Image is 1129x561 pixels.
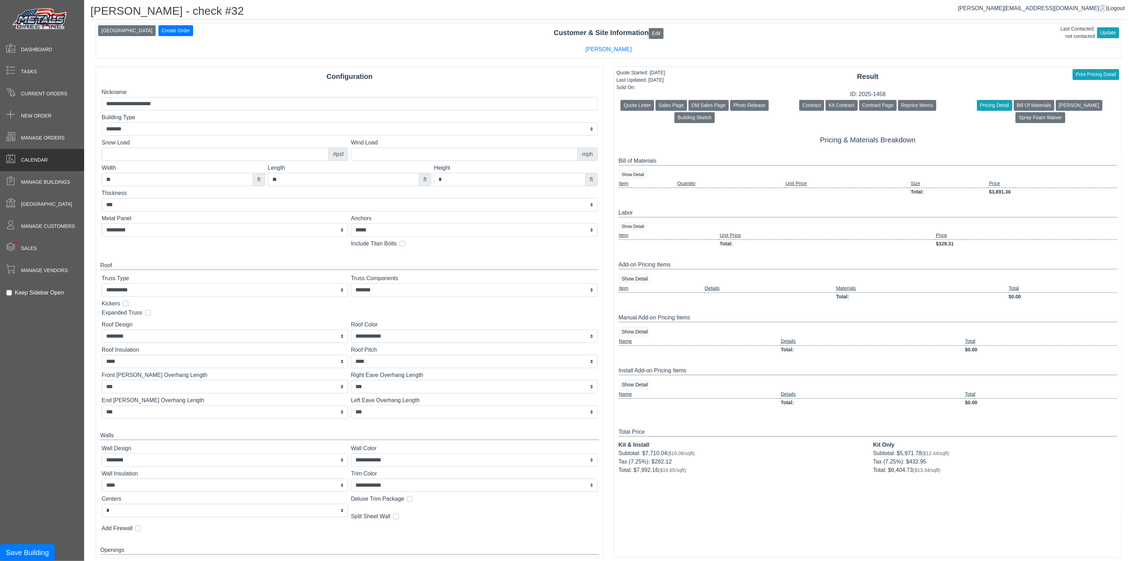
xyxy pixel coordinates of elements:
[1014,100,1054,111] button: Bill Of Materials
[102,469,348,478] label: Wall Insulation
[910,188,988,196] td: Total:
[619,313,1117,322] div: Manual Add-on Pricing Items
[351,320,597,329] label: Roof Color
[21,134,64,142] span: Manage Orders
[619,136,1117,144] h5: Pricing & Materials Breakdown
[21,223,75,230] span: Manage Customers
[913,467,941,473] span: ($13.34/sqft)
[780,390,965,399] td: Details
[102,274,348,283] label: Truss Type
[785,180,910,188] td: Unit Price
[780,337,965,346] td: Details
[958,5,1106,11] a: [PERSON_NAME][EMAIL_ADDRESS][DOMAIN_NAME]
[617,76,665,84] div: Last Updated: [DATE]
[351,512,390,521] label: Split Sheet Wall
[585,173,598,186] div: ft
[351,371,597,379] label: Right Eave Overhang Length
[619,209,1117,217] div: Labor
[15,289,64,297] label: Keep Sidebar Open
[102,164,265,172] label: Width
[619,222,647,231] button: Show Detail
[102,299,120,308] label: Kickers
[619,273,651,284] button: Show Detail
[100,546,599,555] div: Openings
[21,112,52,120] span: New Order
[1008,292,1117,301] td: $0.00
[898,100,936,111] button: Reprice Memo
[351,469,597,478] label: Trim Color
[617,84,665,91] div: Sold On:
[614,90,1122,99] div: ID: 2025-1458
[910,180,988,188] td: Size
[253,173,265,186] div: ft
[619,466,863,474] div: Total: $7,992.16
[958,4,1125,13] div: |
[836,292,1008,301] td: Total:
[1015,112,1065,123] button: Spray Foam Waiver
[965,390,1117,399] td: Total
[102,138,348,147] label: Snow Load
[102,309,142,317] label: Expanded Truss
[667,451,695,456] span: ($16.06/sqft)
[658,467,686,473] span: ($16.65/sqft)
[586,46,632,52] a: [PERSON_NAME]
[21,68,37,75] span: Tasks
[102,320,348,329] label: Roof Design
[351,444,597,453] label: Wall Color
[102,495,348,503] label: Centers
[988,180,1117,188] td: Price
[102,88,598,96] label: Nickname
[351,274,597,283] label: Truss Components
[965,337,1117,346] td: Total
[780,398,965,407] td: Total:
[1008,284,1117,293] td: Total
[704,284,836,293] td: Details
[619,449,863,458] div: Subtotal: $7,710.04
[351,239,397,248] label: Include Titan Bolts
[158,25,193,36] button: Create Order
[1108,5,1125,11] span: Logout
[655,100,687,111] button: Sales Page
[619,261,1117,269] div: Add-on Pricing Items
[965,398,1117,407] td: $0.00
[351,346,597,354] label: Roof Pitch
[328,148,348,161] div: #psf
[619,366,1117,375] div: Install Add-on Pricing Items
[619,180,677,188] td: Item
[268,164,431,172] label: Length
[11,6,70,32] img: Metals Direct Inc Logo
[1056,100,1102,111] button: [PERSON_NAME]
[677,180,785,188] td: Quantity
[351,214,597,223] label: Anchors
[7,231,25,254] span: •
[102,113,598,122] label: Building Type
[619,337,781,346] td: Name
[21,90,67,97] span: Current Orders
[351,396,597,405] label: Left Eave Overhang Length
[619,441,863,449] div: Kit & Install
[102,444,348,453] label: Wall Design
[100,431,599,440] div: Walls
[619,379,651,390] button: Show Detail
[688,100,729,111] button: Old Sales Page
[96,27,1121,39] div: Customer & Site Information
[102,396,348,405] label: End [PERSON_NAME] Overhang Length
[780,345,965,354] td: Total:
[873,458,1117,466] div: Tax (7.25%): $432.95
[614,71,1122,82] div: Result
[619,284,705,293] td: Item
[977,100,1012,111] button: Pricing Detail
[619,326,651,337] button: Show Detail
[988,188,1117,196] td: $3,891.36
[674,112,715,123] button: Building Sketch
[351,495,404,503] label: Deluxe Trim Package
[620,100,654,111] button: Quote Letter
[102,189,598,197] label: Thickness
[21,201,72,208] span: [GEOGRAPHIC_DATA]
[577,148,597,161] div: mph
[825,100,857,111] button: Kit Contract
[836,284,1008,293] td: Materials
[98,25,156,36] button: [GEOGRAPHIC_DATA]
[100,261,599,270] div: Roof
